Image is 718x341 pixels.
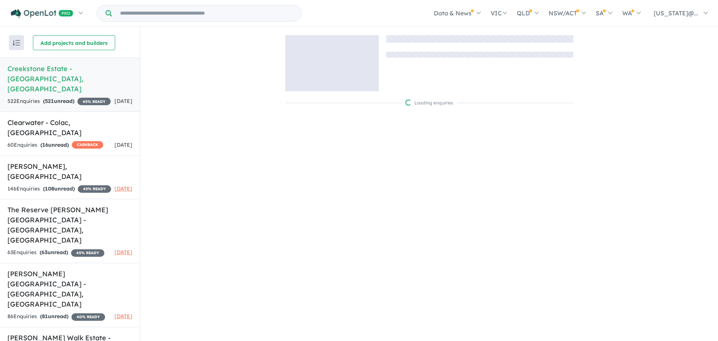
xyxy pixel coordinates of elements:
[42,313,48,320] span: 81
[114,98,132,104] span: [DATE]
[72,141,103,149] span: CASHBACK
[113,5,300,21] input: Try estate name, suburb, builder or developer
[71,249,104,257] span: 45 % READY
[42,249,47,256] span: 63
[78,185,111,193] span: 45 % READY
[40,141,69,148] strong: ( unread)
[71,313,105,321] span: 40 % READY
[43,185,75,192] strong: ( unread)
[7,269,132,309] h5: [PERSON_NAME][GEOGRAPHIC_DATA] - [GEOGRAPHIC_DATA] , [GEOGRAPHIC_DATA]
[7,312,105,321] div: 86 Enquir ies
[13,40,20,46] img: sort.svg
[40,249,68,256] strong: ( unread)
[11,9,73,18] img: Openlot PRO Logo White
[114,141,132,148] span: [DATE]
[7,248,104,257] div: 63 Enquir ies
[45,98,54,104] span: 521
[77,98,111,105] span: 45 % READY
[405,99,453,107] div: Loading enquiries
[7,97,111,106] div: 522 Enquir ies
[7,64,132,94] h5: Creekstone Estate - [GEOGRAPHIC_DATA] , [GEOGRAPHIC_DATA]
[45,185,54,192] span: 108
[114,185,132,192] span: [DATE]
[40,313,68,320] strong: ( unread)
[654,9,698,17] span: [US_STATE]@...
[114,249,132,256] span: [DATE]
[42,141,48,148] span: 16
[7,185,111,194] div: 146 Enquir ies
[7,141,103,150] div: 60 Enquir ies
[33,35,115,50] button: Add projects and builders
[43,98,74,104] strong: ( unread)
[114,313,132,320] span: [DATE]
[7,118,132,138] h5: Clearwater - Colac , [GEOGRAPHIC_DATA]
[7,205,132,245] h5: The Reserve [PERSON_NAME][GEOGRAPHIC_DATA] - [GEOGRAPHIC_DATA] , [GEOGRAPHIC_DATA]
[7,161,132,182] h5: [PERSON_NAME] , [GEOGRAPHIC_DATA]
